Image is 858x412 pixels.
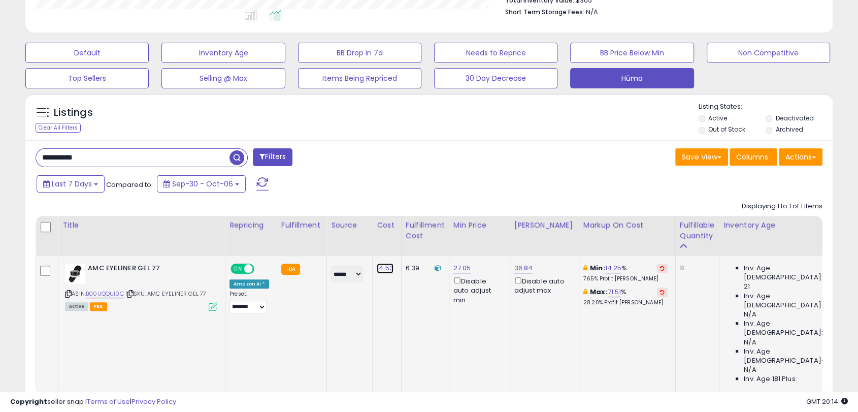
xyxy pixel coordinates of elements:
[62,220,221,231] div: Title
[744,365,756,374] span: N/A
[744,374,797,384] span: Inv. Age 181 Plus:
[514,263,533,273] a: 36.84
[65,264,217,310] div: ASIN:
[675,148,728,166] button: Save View
[723,220,840,231] div: Inventory Age
[779,148,822,166] button: Actions
[52,179,92,189] span: Last 7 Days
[131,397,176,406] a: Privacy Policy
[453,263,471,273] a: 27.05
[514,220,575,231] div: [PERSON_NAME]
[605,263,622,273] a: 14.25
[232,265,244,273] span: ON
[744,310,756,319] span: N/A
[87,397,130,406] a: Terms of Use
[406,220,445,241] div: Fulfillment Cost
[744,338,756,347] span: N/A
[586,7,598,17] span: N/A
[505,8,584,16] b: Short Term Storage Fees:
[699,102,833,112] p: Listing States:
[10,397,176,407] div: seller snap | |
[453,220,506,231] div: Min Price
[88,264,211,276] b: AMC EYELINER GEL 77
[253,265,269,273] span: OFF
[161,68,285,88] button: Selling @ Max
[10,397,47,406] strong: Copyright
[229,291,269,313] div: Preset:
[583,275,668,282] p: 7.65% Profit [PERSON_NAME]
[680,220,715,241] div: Fulfillable Quantity
[37,175,105,193] button: Last 7 Days
[281,220,322,231] div: Fulfillment
[744,319,837,337] span: Inv. Age [DEMOGRAPHIC_DATA]:
[570,68,694,88] button: Hüma
[708,125,745,134] label: Out of Stock
[744,282,750,291] span: 21
[25,68,149,88] button: Top Sellers
[744,264,837,282] span: Inv. Age [DEMOGRAPHIC_DATA]:
[298,68,421,88] button: Items Being Repriced
[229,279,269,289] div: Amazon AI *
[298,43,421,63] button: BB Drop in 7d
[579,216,675,256] th: The percentage added to the cost of goods (COGS) that forms the calculator for Min & Max prices.
[434,43,557,63] button: Needs to Reprice
[377,263,393,273] a: 14.53
[86,290,124,298] a: B00UQQU10C
[331,220,368,231] div: Source
[253,148,292,166] button: Filters
[707,43,830,63] button: Non Competitive
[742,202,822,211] div: Displaying 1 to 1 of 1 items
[730,148,777,166] button: Columns
[736,152,768,162] span: Columns
[590,263,605,273] b: Min:
[583,264,668,282] div: %
[744,347,837,365] span: Inv. Age [DEMOGRAPHIC_DATA]-180:
[125,290,206,298] span: | SKU: AMC EYELINER GEL 77
[161,43,285,63] button: Inventory Age
[106,180,153,189] span: Compared to:
[583,299,668,306] p: 28.20% Profit [PERSON_NAME]
[406,264,441,273] div: 6.39
[377,220,397,231] div: Cost
[25,43,149,63] button: Default
[680,264,711,273] div: 11
[36,123,81,133] div: Clear All Filters
[327,216,373,256] th: CSV column name: cust_attr_1_Source
[90,302,107,311] span: FBA
[172,179,233,189] span: Sep-30 - Oct-06
[514,275,571,295] div: Disable auto adjust max
[570,43,694,63] button: BB Price Below Min
[608,287,621,297] a: 71.51
[583,220,671,231] div: Markup on Cost
[744,292,837,310] span: Inv. Age [DEMOGRAPHIC_DATA]:
[776,125,803,134] label: Archived
[806,397,848,406] span: 2025-10-14 20:14 GMT
[590,287,608,297] b: Max:
[54,106,93,120] h5: Listings
[65,302,88,311] span: All listings currently available for purchase on Amazon
[708,114,727,122] label: Active
[65,264,85,284] img: 312UljrHJpS._SL40_.jpg
[583,288,668,306] div: %
[434,68,557,88] button: 30 Day Decrease
[281,264,300,275] small: FBA
[229,220,273,231] div: Repricing
[453,275,502,305] div: Disable auto adjust min
[776,114,814,122] label: Deactivated
[157,175,246,193] button: Sep-30 - Oct-06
